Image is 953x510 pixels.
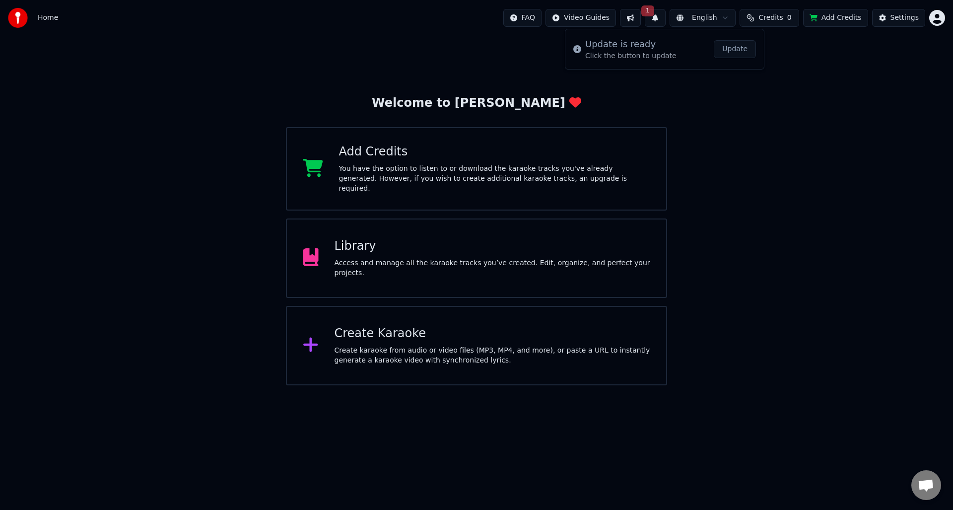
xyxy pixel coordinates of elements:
span: Home [38,13,58,23]
div: Create Karaoke [335,326,651,342]
div: Click the button to update [585,51,677,61]
div: Library [335,238,651,254]
div: Update is ready [585,37,677,51]
div: Welcome to [PERSON_NAME] [372,95,581,111]
button: Update [714,40,756,58]
div: Add Credits [339,144,651,160]
div: Settings [890,13,919,23]
button: Settings [872,9,925,27]
button: Video Guides [545,9,616,27]
button: FAQ [503,9,542,27]
div: You have the option to listen to or download the karaoke tracks you've already generated. However... [339,164,651,194]
span: 1 [641,5,654,16]
div: Create karaoke from audio or video files (MP3, MP4, and more), or paste a URL to instantly genera... [335,346,651,365]
span: Credits [758,13,783,23]
button: Credits0 [740,9,799,27]
a: Open chat [911,470,941,500]
div: Access and manage all the karaoke tracks you’ve created. Edit, organize, and perfect your projects. [335,258,651,278]
span: 0 [787,13,792,23]
nav: breadcrumb [38,13,58,23]
img: youka [8,8,28,28]
button: Add Credits [803,9,868,27]
button: 1 [645,9,666,27]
